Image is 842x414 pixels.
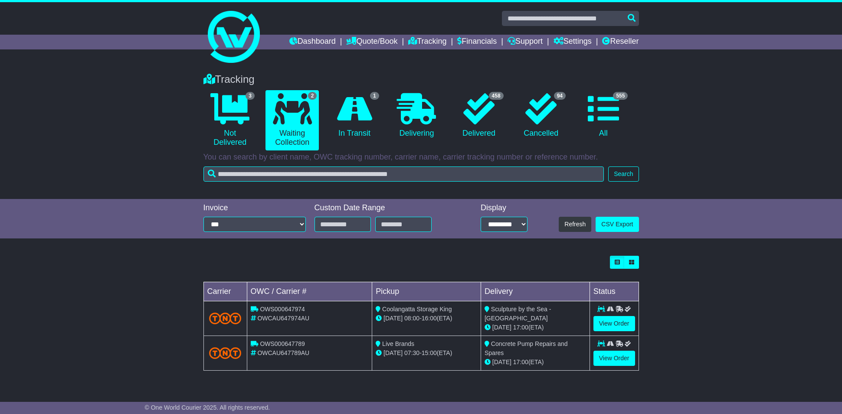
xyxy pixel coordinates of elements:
button: Search [608,166,639,182]
a: Settings [554,35,592,49]
a: Delivering [390,90,443,141]
p: You can search by client name, OWC tracking number, carrier name, carrier tracking number or refe... [203,153,639,162]
span: OWS000647789 [260,340,305,347]
span: 17:00 [513,359,528,365]
div: - (ETA) [376,314,477,323]
a: Reseller [602,35,639,49]
a: Tracking [408,35,446,49]
a: View Order [593,351,635,366]
div: Custom Date Range [315,203,454,213]
span: 17:00 [513,324,528,331]
span: OWS000647974 [260,306,305,313]
span: 15:00 [422,349,437,356]
a: Dashboard [289,35,336,49]
div: (ETA) [485,358,586,367]
td: Carrier [203,282,247,301]
a: 1 In Transit [328,90,381,141]
button: Refresh [559,217,591,232]
a: View Order [593,316,635,331]
span: 555 [613,92,628,100]
div: Invoice [203,203,306,213]
span: [DATE] [383,315,403,322]
div: Display [481,203,527,213]
a: 94 Cancelled [514,90,568,141]
span: Concrete Pump Repairs and Spares [485,340,568,356]
div: Tracking [199,73,643,86]
span: [DATE] [492,359,511,365]
span: Sculpture by the Sea - [GEOGRAPHIC_DATA] [485,306,551,322]
a: 3 Not Delivered [203,90,257,150]
a: CSV Export [596,217,639,232]
a: Financials [457,35,497,49]
a: 458 Delivered [452,90,505,141]
span: Live Brands [382,340,414,347]
span: 1 [370,92,379,100]
span: 94 [554,92,566,100]
a: 555 All [577,90,630,141]
span: OWCAU647974AU [257,315,309,322]
div: - (ETA) [376,349,477,358]
a: 2 Waiting Collection [265,90,319,150]
div: (ETA) [485,323,586,332]
a: Quote/Book [346,35,397,49]
span: 16:00 [422,315,437,322]
span: [DATE] [492,324,511,331]
span: Coolangatta Storage King [382,306,452,313]
img: TNT_Domestic.png [209,313,242,324]
td: OWC / Carrier # [247,282,372,301]
span: 07:30 [404,349,419,356]
img: TNT_Domestic.png [209,347,242,359]
span: 08:00 [404,315,419,322]
td: Status [590,282,639,301]
span: © One World Courier 2025. All rights reserved. [145,404,270,411]
span: 3 [246,92,255,100]
td: Pickup [372,282,481,301]
a: Support [508,35,543,49]
span: OWCAU647789AU [257,349,309,356]
td: Delivery [481,282,590,301]
span: 2 [308,92,317,100]
span: [DATE] [383,349,403,356]
span: 458 [489,92,504,100]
